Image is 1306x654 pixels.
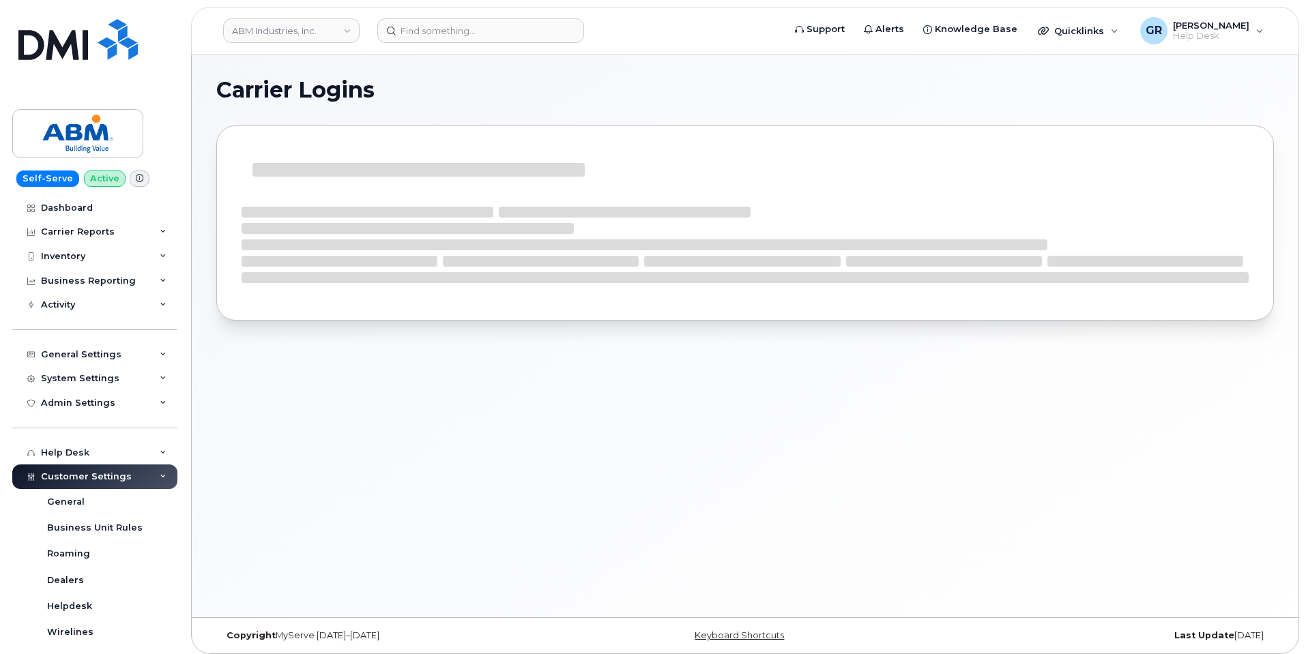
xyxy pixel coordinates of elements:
[921,630,1274,641] div: [DATE]
[695,630,784,640] a: Keyboard Shortcuts
[227,630,276,640] strong: Copyright
[1174,630,1234,640] strong: Last Update
[216,630,569,641] div: MyServe [DATE]–[DATE]
[216,80,375,100] span: Carrier Logins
